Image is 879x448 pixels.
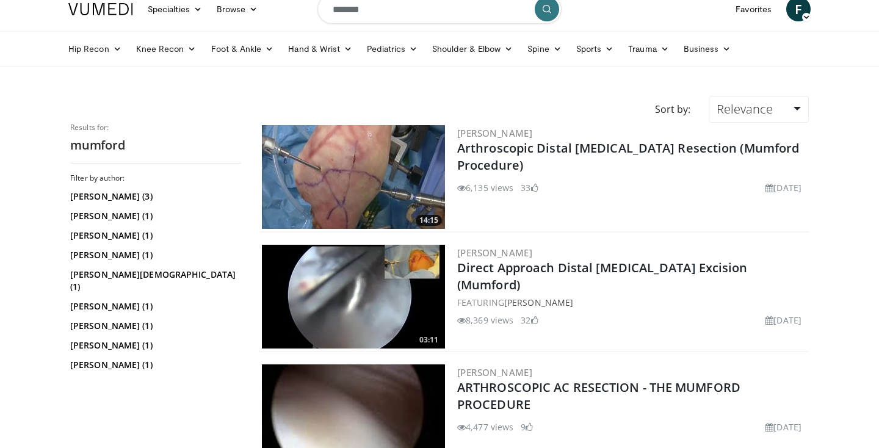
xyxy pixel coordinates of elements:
li: 4,477 views [457,421,513,433]
a: [PERSON_NAME] (1) [70,320,238,332]
li: 32 [521,314,538,327]
a: Sports [569,37,621,61]
a: [PERSON_NAME] (1) [70,359,238,371]
span: 03:11 [416,334,442,345]
a: [PERSON_NAME] [457,366,532,378]
div: Sort by: [646,96,700,123]
a: [PERSON_NAME] [504,297,573,308]
a: Shoulder & Elbow [425,37,520,61]
span: Relevance [717,101,773,117]
a: [PERSON_NAME][DEMOGRAPHIC_DATA] (1) [70,269,238,293]
li: [DATE] [765,421,801,433]
h2: mumford [70,137,241,153]
a: Pediatrics [360,37,425,61]
a: Business [676,37,739,61]
a: Direct Approach Distal [MEDICAL_DATA] Excision (Mumford) [457,259,748,293]
a: [PERSON_NAME] (1) [70,339,238,352]
a: Arthroscopic Distal [MEDICAL_DATA] Resection (Mumford Procedure) [457,140,799,173]
a: Hip Recon [61,37,129,61]
img: 5dbdd5f8-0f15-479e-a06f-cba259594c0c.300x170_q85_crop-smart_upscale.jpg [262,125,445,229]
li: [DATE] [765,314,801,327]
a: Foot & Ankle [204,37,281,61]
li: 8,369 views [457,314,513,327]
div: FEATURING [457,296,806,309]
a: [PERSON_NAME] [457,247,532,259]
h3: Filter by author: [70,173,241,183]
a: 03:11 [262,245,445,349]
a: Knee Recon [129,37,204,61]
a: Trauma [621,37,676,61]
a: [PERSON_NAME] (1) [70,300,238,313]
a: Hand & Wrist [281,37,360,61]
img: MGngRNnbuHoiqTJH4xMDoxOjBrO-I4W8.300x170_q85_crop-smart_upscale.jpg [262,245,445,349]
a: Relevance [709,96,809,123]
a: [PERSON_NAME] (1) [70,229,238,242]
a: [PERSON_NAME] [457,127,532,139]
a: Spine [520,37,568,61]
a: 14:15 [262,125,445,229]
a: [PERSON_NAME] (1) [70,249,238,261]
a: [PERSON_NAME] (3) [70,190,238,203]
p: Results for: [70,123,241,132]
a: [PERSON_NAME] (1) [70,210,238,222]
li: 6,135 views [457,181,513,194]
li: 9 [521,421,533,433]
img: VuMedi Logo [68,3,133,15]
a: ARTHROSCOPIC AC RESECTION - THE MUMFORD PROCEDURE [457,379,740,413]
li: [DATE] [765,181,801,194]
li: 33 [521,181,538,194]
span: 14:15 [416,215,442,226]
